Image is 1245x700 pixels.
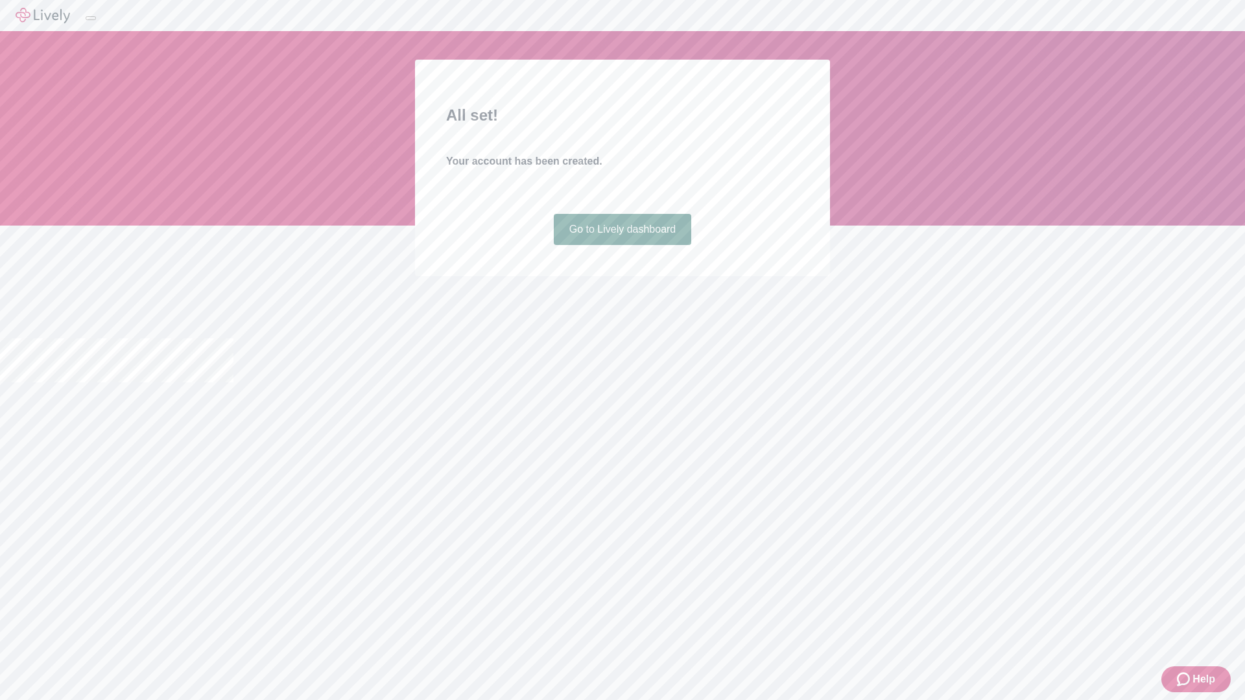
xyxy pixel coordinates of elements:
[86,16,96,20] button: Log out
[446,154,799,169] h4: Your account has been created.
[446,104,799,127] h2: All set!
[16,8,70,23] img: Lively
[554,214,692,245] a: Go to Lively dashboard
[1177,671,1192,687] svg: Zendesk support icon
[1192,671,1215,687] span: Help
[1161,666,1231,692] button: Zendesk support iconHelp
